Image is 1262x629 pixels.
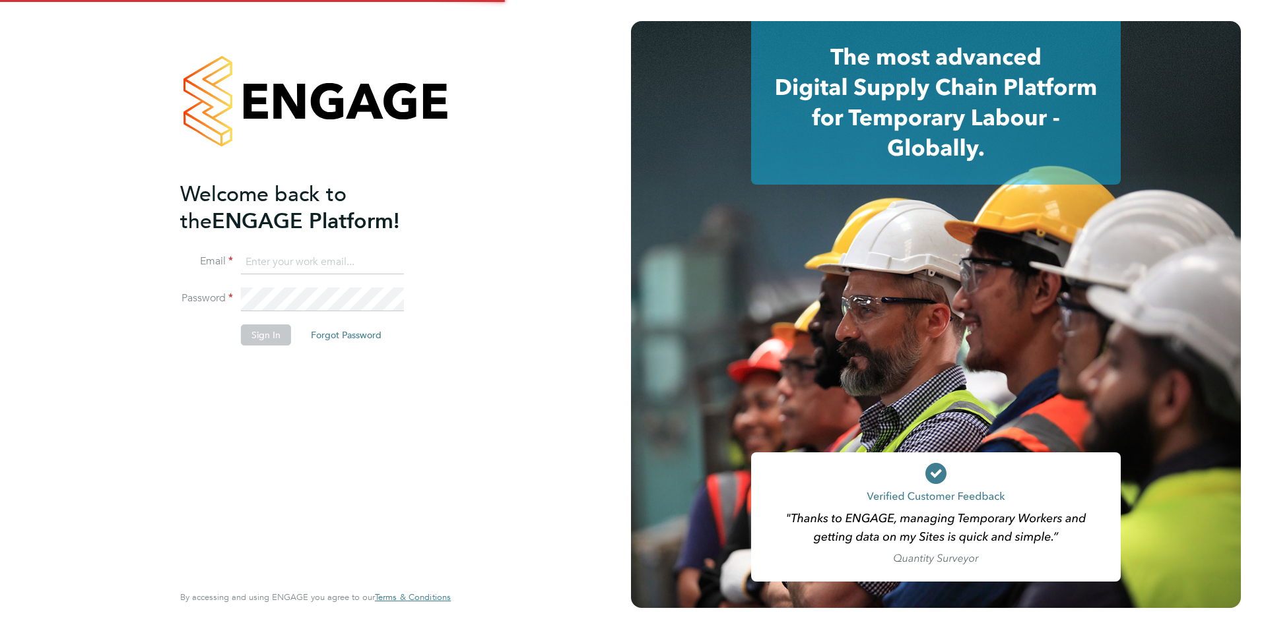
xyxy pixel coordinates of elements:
span: Terms & Conditions [375,591,451,603]
label: Password [180,291,233,305]
button: Forgot Password [300,324,392,345]
label: Email [180,255,233,268]
input: Enter your work email... [241,251,404,274]
button: Sign In [241,324,291,345]
h2: ENGAGE Platform! [180,181,438,235]
span: Welcome back to the [180,181,347,234]
a: Terms & Conditions [375,592,451,603]
span: By accessing and using ENGAGE you agree to our [180,591,451,603]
